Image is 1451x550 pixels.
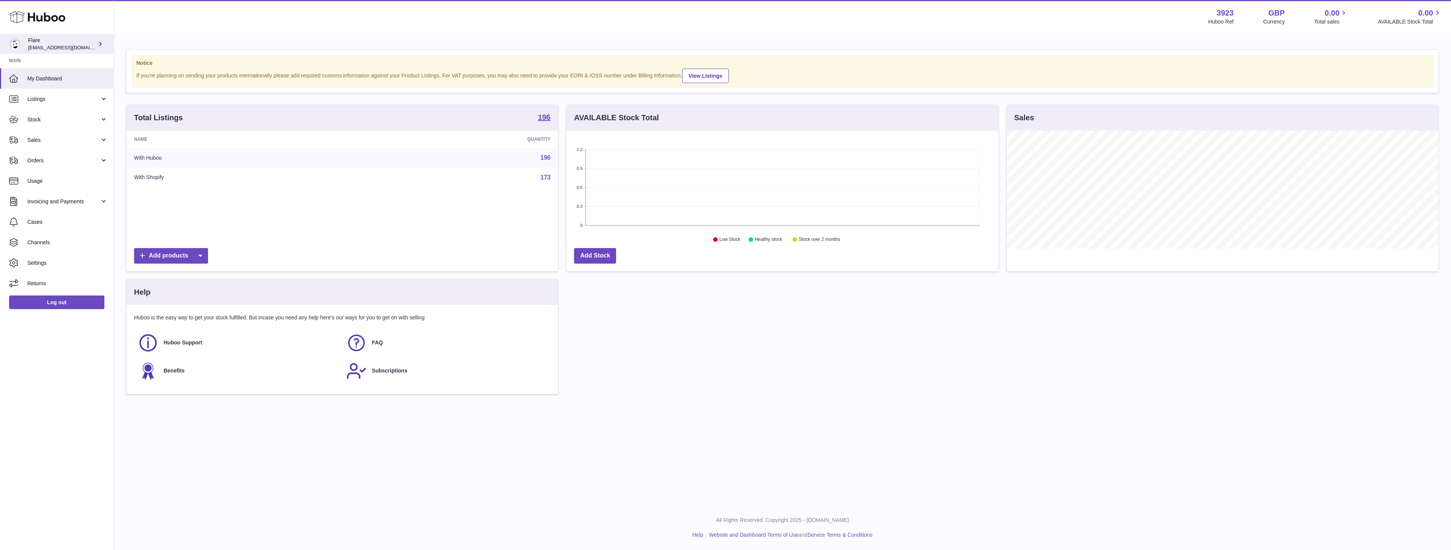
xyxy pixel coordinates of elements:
[372,367,407,374] span: Subscriptions
[126,168,359,187] td: With Shopify
[1325,8,1340,18] span: 0.00
[138,361,339,381] a: Benefits
[682,69,729,83] a: View Listings
[808,532,873,538] a: Service Terms & Conditions
[136,60,1429,67] strong: Notice
[346,333,547,353] a: FAQ
[577,204,583,209] text: 0.3
[1314,18,1348,25] span: Total sales
[134,287,150,297] h3: Help
[541,154,551,161] a: 196
[1314,8,1348,25] a: 0.00 Total sales
[346,361,547,381] a: Subscriptions
[538,113,550,123] a: 196
[755,237,783,242] text: Healthy stock
[372,339,383,346] span: FAQ
[1268,8,1285,18] strong: GBP
[134,314,550,321] p: Huboo is the easy way to get your stock fulfilled. But incase you need any help here's our ways f...
[136,68,1429,83] div: If you're planning on sending your products internationally please add required customs informati...
[574,113,659,123] h3: AVAILABLE Stock Total
[27,75,108,82] span: My Dashboard
[799,237,840,242] text: Stock over 2 months
[27,137,100,144] span: Sales
[164,367,185,374] span: Benefits
[27,259,108,267] span: Settings
[9,38,21,50] img: internalAdmin-3923@internal.huboo.com
[28,44,112,50] span: [EMAIL_ADDRESS][DOMAIN_NAME]
[577,185,583,190] text: 0.6
[27,157,100,164] span: Orders
[9,295,104,309] a: Log out
[28,37,96,51] div: Flare
[126,130,359,148] th: Name
[134,248,208,264] a: Add products
[27,198,100,205] span: Invoicing and Payments
[577,147,583,152] text: 1.2
[538,113,550,121] strong: 196
[1378,18,1442,25] span: AVAILABLE Stock Total
[27,218,108,226] span: Cases
[1217,8,1234,18] strong: 3923
[27,178,108,185] span: Usage
[1014,113,1034,123] h3: Sales
[126,148,359,168] td: With Huboo
[27,96,100,103] span: Listings
[164,339,202,346] span: Huboo Support
[120,517,1445,524] p: All Rights Reserved. Copyright 2025 - [DOMAIN_NAME]
[1263,18,1285,25] div: Currency
[134,113,183,123] h3: Total Listings
[580,223,583,228] text: 0
[719,237,741,242] text: Low Stock
[1208,18,1234,25] div: Huboo Ref
[359,130,558,148] th: Quantity
[27,116,100,123] span: Stock
[574,248,616,264] a: Add Stock
[709,532,798,538] a: Website and Dashboard Terms of Use
[706,531,872,539] li: and
[1378,8,1442,25] a: 0.00 AVAILABLE Stock Total
[27,239,108,246] span: Channels
[138,333,339,353] a: Huboo Support
[577,166,583,171] text: 0.9
[1418,8,1433,18] span: 0.00
[541,174,551,181] a: 173
[27,280,108,287] span: Returns
[692,532,703,538] a: Help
